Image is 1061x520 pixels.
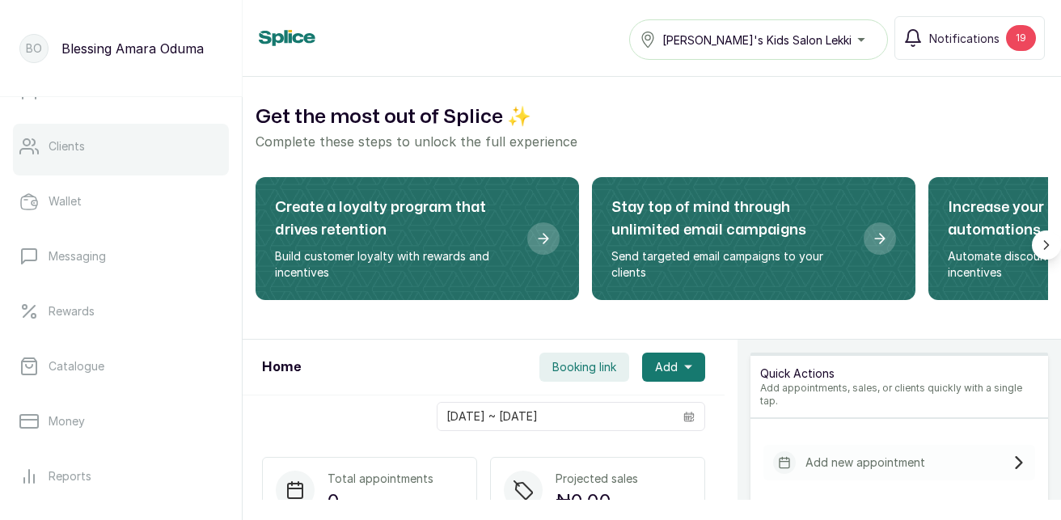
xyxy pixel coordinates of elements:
p: Total appointments [328,471,433,487]
p: Send targeted email campaigns to your clients [611,248,851,281]
div: Create a loyalty program that drives retention [256,177,579,300]
p: Quick Actions [760,366,1038,382]
span: [PERSON_NAME]'s Kids Salon Lekki [662,32,852,49]
button: Booking link [539,353,629,382]
a: Messaging [13,234,229,279]
h2: Get the most out of Splice ✨ [256,103,1048,132]
div: 19 [1006,25,1036,51]
h1: Home [262,357,301,377]
p: Wallet [49,193,82,209]
p: 0 [328,487,433,516]
button: [PERSON_NAME]'s Kids Salon Lekki [629,19,888,60]
p: Complete these steps to unlock the full experience [256,132,1048,151]
a: Money [13,399,229,444]
a: Rewards [13,289,229,334]
p: BO [26,40,42,57]
p: Build customer loyalty with rewards and incentives [275,248,514,281]
p: Rewards [49,303,95,319]
p: Catalogue [49,358,104,374]
p: Money [49,413,85,429]
div: Stay top of mind through unlimited email campaigns [592,177,915,300]
span: Add [655,359,678,375]
span: Booking link [552,359,616,375]
input: Select date [438,403,674,430]
p: Add appointments, sales, or clients quickly with a single tap. [760,382,1038,408]
svg: calendar [683,411,695,422]
a: Catalogue [13,344,229,389]
button: Add [642,353,705,382]
p: ₦0.00 [556,487,638,516]
p: Projected sales [556,471,638,487]
a: Clients [13,124,229,169]
span: Notifications [929,30,1000,47]
p: Reports [49,468,91,484]
a: Reports [13,454,229,499]
h2: Stay top of mind through unlimited email campaigns [611,197,851,242]
h2: Create a loyalty program that drives retention [275,197,514,242]
p: Clients [49,138,85,154]
p: Add new appointment [805,454,925,471]
p: Blessing Amara Oduma [61,39,204,58]
button: Notifications19 [894,16,1045,60]
p: Messaging [49,248,106,264]
a: Wallet [13,179,229,224]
